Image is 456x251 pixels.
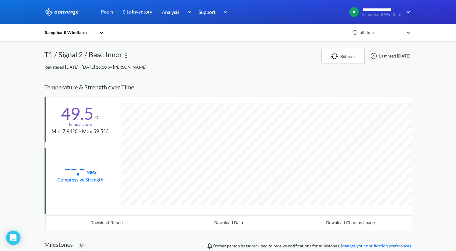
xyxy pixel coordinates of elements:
div: T1 / Signal 2 / Base Inner [44,49,122,64]
button: Refresh [321,49,365,64]
img: downArrow.svg [402,8,412,16]
h2: Milestones [44,241,73,248]
div: Last read [DATE] [367,52,412,60]
div: Download Chart as Image [326,220,375,225]
div: Sanquhar II Windfarm [44,29,96,36]
div: all time [358,29,404,36]
span: person has subscribed to receive notifications for milestones. [213,243,412,249]
span: Sanquhar II Windfarm [362,12,402,17]
div: --.- [64,161,85,176]
a: Manage your notification preferences. [341,243,412,248]
img: notifications-icon.svg [206,242,213,249]
img: logo_ewhite.svg [44,8,79,16]
span: Registered [DATE] - [DATE] 16:50 by [PERSON_NAME] [44,64,146,70]
button: Download Report [46,215,168,230]
span: 0 other [213,243,226,248]
div: Temperature & Strength over Time [44,78,412,97]
div: Compressive Strength [57,176,103,183]
img: more.svg [122,52,130,59]
div: Download Report [90,220,123,225]
div: Open Intercom Messenger [6,231,20,245]
span: Support [199,8,215,16]
div: Min: 7.94°C - Max 59.5°C [52,128,109,136]
img: icon-clock.svg [352,30,358,35]
button: Download Data [168,215,290,230]
div: Download Data [214,220,243,225]
button: Download Chart as Image [290,215,412,230]
img: icon-refresh.svg [331,53,340,59]
span: 0 [80,242,83,249]
img: downArrow.svg [220,8,229,16]
div: Temperature [68,121,92,128]
span: Analysis [162,8,179,16]
div: 49.5 [61,106,93,121]
img: downArrow.svg [183,8,193,16]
